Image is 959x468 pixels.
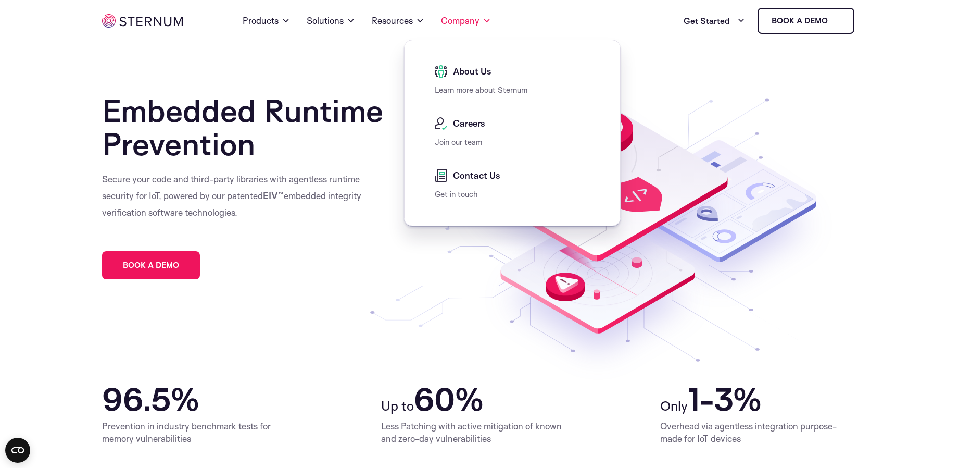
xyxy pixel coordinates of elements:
[372,2,424,40] a: Resources
[370,94,839,383] img: Runtime Protection
[450,169,500,182] span: Contact Us
[102,251,200,279] a: Book a demo
[435,117,595,130] a: Careers
[684,10,745,31] a: Get Started
[450,117,485,130] span: Careers
[660,420,857,445] p: Overhead via agentless integration purpose-made for IoT devices
[263,190,284,201] b: EIV™
[435,189,477,199] a: Get in touch
[5,438,30,463] button: Open CMP widget
[435,169,595,182] a: Contact Us
[243,2,290,40] a: Products
[381,420,566,445] p: Less Patching with active mitigation of known and zero-day vulnerabilities
[102,14,183,28] img: sternum iot
[435,65,595,78] a: About Us
[102,383,287,416] h2: 96.5%
[758,8,854,34] a: Book a demo
[832,17,840,25] img: sternum iot
[435,85,527,95] a: Learn more about Sternum
[381,397,414,414] span: Up to
[660,397,688,414] span: Only
[307,2,355,40] a: Solutions
[435,137,482,147] a: Join our team
[123,262,179,269] span: Book a demo
[441,2,491,40] a: Company
[102,94,404,161] h1: Embedded Runtime Prevention
[381,383,566,416] h2: 60%
[660,383,857,416] h2: 1-3%
[450,65,491,78] span: About Us
[102,171,362,221] p: Secure your code and third-party libraries with agentless runtime security for IoT, powered by ou...
[102,420,287,445] p: Prevention in industry benchmark tests for memory vulnerabilities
